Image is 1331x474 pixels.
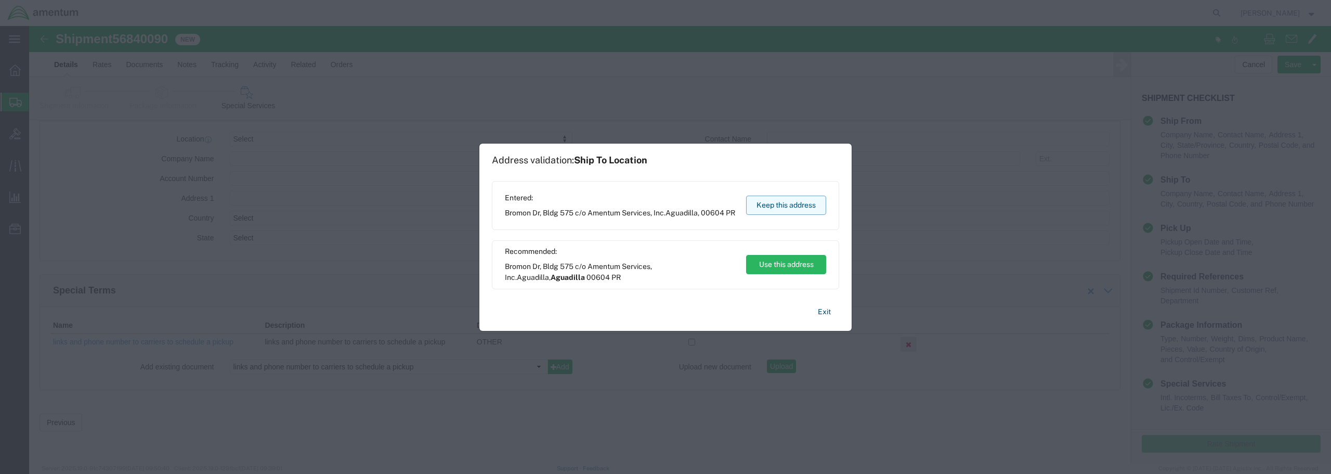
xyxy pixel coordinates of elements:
span: PR [726,209,735,217]
span: PR [611,273,621,281]
span: Ship To Location [574,155,647,165]
span: Aguadilla [665,209,698,217]
button: Exit [810,303,839,321]
span: Entered: [505,193,735,203]
span: 00604 [701,209,724,217]
span: Bromon Dr, Bldg 575 c/o Amentum Services, Inc. , [505,261,736,283]
h1: Address validation: [492,155,647,166]
span: 00604 [586,273,610,281]
span: Recommended: [505,246,736,257]
span: Aguadilla [517,273,549,281]
button: Keep this address [746,196,826,215]
button: Use this address [746,255,826,274]
span: Bromon Dr, Bldg 575 c/o Amentum Services, Inc. , [505,208,735,219]
span: Aguadilla [551,273,585,281]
